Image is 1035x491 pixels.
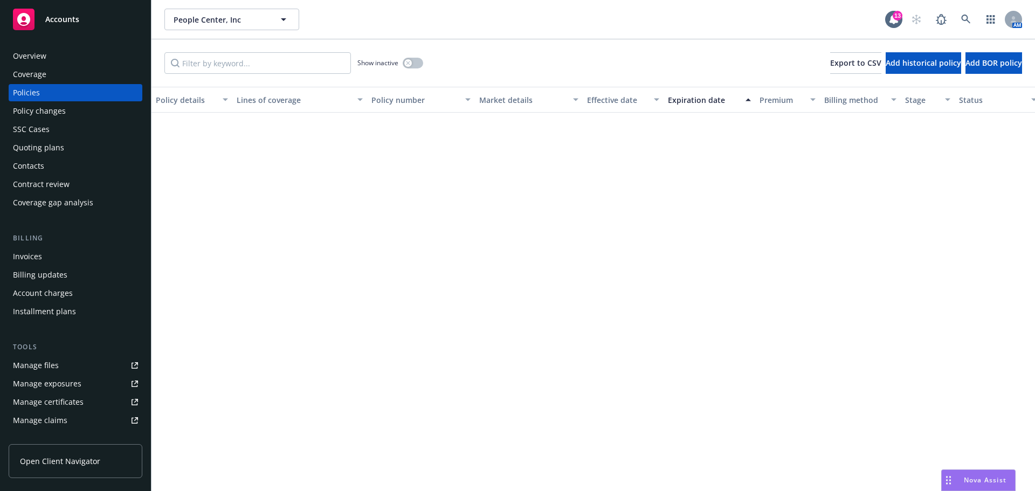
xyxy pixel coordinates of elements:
div: Quoting plans [13,139,64,156]
div: Contacts [13,157,44,175]
div: Status [959,94,1025,106]
button: Policy details [151,87,232,113]
div: Contract review [13,176,70,193]
a: Invoices [9,248,142,265]
a: Manage exposures [9,375,142,392]
div: Manage files [13,357,59,374]
div: Coverage gap analysis [13,194,93,211]
span: Nova Assist [964,475,1006,485]
div: Drag to move [942,470,955,490]
div: Manage claims [13,412,67,429]
a: Coverage gap analysis [9,194,142,211]
a: Quoting plans [9,139,142,156]
div: Policy details [156,94,216,106]
div: Installment plans [13,303,76,320]
a: Manage claims [9,412,142,429]
button: Add historical policy [886,52,961,74]
a: Accounts [9,4,142,34]
a: Search [955,9,977,30]
div: Billing method [824,94,885,106]
button: Market details [475,87,583,113]
div: Billing [9,233,142,244]
button: Effective date [583,87,664,113]
div: Market details [479,94,567,106]
span: Show inactive [357,58,398,67]
a: Report a Bug [930,9,952,30]
div: Premium [760,94,804,106]
span: Add historical policy [886,58,961,68]
div: Coverage [13,66,46,83]
a: Manage certificates [9,393,142,411]
button: Billing method [820,87,901,113]
a: Billing updates [9,266,142,283]
a: Manage files [9,357,142,374]
a: Policies [9,84,142,101]
div: Policy number [371,94,459,106]
span: Add BOR policy [965,58,1022,68]
div: Manage BORs [13,430,64,447]
a: Policy changes [9,102,142,120]
div: Billing updates [13,266,67,283]
input: Filter by keyword... [164,52,351,74]
div: Policies [13,84,40,101]
span: Export to CSV [830,58,881,68]
div: Invoices [13,248,42,265]
button: Lines of coverage [232,87,367,113]
button: Premium [755,87,820,113]
a: Installment plans [9,303,142,320]
button: Export to CSV [830,52,881,74]
a: Switch app [980,9,1002,30]
button: People Center, Inc [164,9,299,30]
button: Policy number [367,87,475,113]
span: Accounts [45,15,79,24]
span: Open Client Navigator [20,455,100,467]
button: Add BOR policy [965,52,1022,74]
div: Manage certificates [13,393,84,411]
div: Tools [9,342,142,352]
a: Manage BORs [9,430,142,447]
div: Policy changes [13,102,66,120]
button: Nova Assist [941,469,1016,491]
div: SSC Cases [13,121,50,138]
div: Overview [13,47,46,65]
a: Start snowing [906,9,927,30]
a: Contract review [9,176,142,193]
a: SSC Cases [9,121,142,138]
div: 13 [893,11,902,20]
a: Overview [9,47,142,65]
div: Account charges [13,285,73,302]
div: Expiration date [668,94,739,106]
span: People Center, Inc [174,14,267,25]
div: Effective date [587,94,647,106]
div: Lines of coverage [237,94,351,106]
button: Expiration date [664,87,755,113]
div: Manage exposures [13,375,81,392]
a: Account charges [9,285,142,302]
div: Stage [905,94,939,106]
button: Stage [901,87,955,113]
a: Coverage [9,66,142,83]
a: Contacts [9,157,142,175]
